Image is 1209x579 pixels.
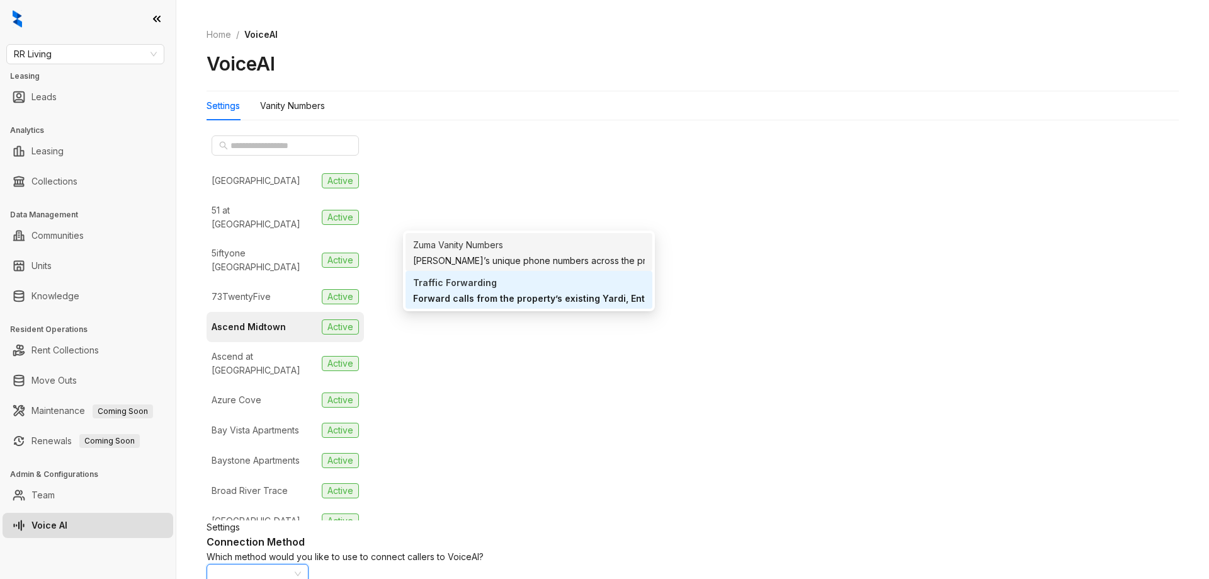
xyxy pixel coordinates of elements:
[93,404,153,418] span: Coming Soon
[207,99,240,113] div: Settings
[413,254,645,268] div: [PERSON_NAME]’s unique phone numbers across the property’s marketing listings, ensuring all incom...
[31,139,64,164] a: Leasing
[212,174,300,188] div: [GEOGRAPHIC_DATA]
[207,52,275,76] h2: VoiceAI
[31,84,57,110] a: Leads
[3,84,173,110] li: Leads
[31,284,79,309] a: Knowledge
[212,204,317,231] div: 51 at [GEOGRAPHIC_DATA]
[219,141,228,150] span: search
[10,324,176,335] h3: Resident Operations
[406,271,652,309] div: Traffic Forwarding
[3,368,173,393] li: Move Outs
[322,393,359,408] span: Active
[260,99,325,113] div: Vanity Numbers
[413,238,503,252] div: Zuma Vanity Numbers
[31,483,55,508] a: Team
[212,290,271,304] div: 73TwentyFive
[212,246,317,274] div: 5iftyone [GEOGRAPHIC_DATA]
[3,513,173,538] li: Voice AI
[31,338,99,363] a: Rent Collections
[3,253,173,278] li: Units
[322,210,359,225] span: Active
[31,513,67,538] a: Voice AI
[10,125,176,136] h3: Analytics
[31,169,77,194] a: Collections
[31,428,140,454] a: RenewalsComing Soon
[204,28,234,42] a: Home
[212,320,286,334] div: Ascend Midtown
[10,71,176,82] h3: Leasing
[236,28,239,42] li: /
[31,368,77,393] a: Move Outs
[207,520,1179,534] div: Settings
[212,350,317,377] div: Ascend at [GEOGRAPHIC_DATA]
[322,253,359,268] span: Active
[406,233,652,271] div: Zuma Vanity Numbers
[212,484,288,498] div: Broad River Trace
[322,423,359,438] span: Active
[212,514,300,528] div: [GEOGRAPHIC_DATA]
[212,423,299,437] div: Bay Vista Apartments
[13,10,22,28] img: logo
[3,223,173,248] li: Communities
[322,483,359,498] span: Active
[212,393,261,407] div: Azure Cove
[10,209,176,221] h3: Data Management
[3,338,173,363] li: Rent Collections
[322,289,359,304] span: Active
[3,169,173,194] li: Collections
[31,253,52,278] a: Units
[322,173,359,188] span: Active
[3,398,173,423] li: Maintenance
[413,276,497,290] div: Traffic Forwarding
[3,428,173,454] li: Renewals
[3,284,173,309] li: Knowledge
[79,434,140,448] span: Coming Soon
[244,29,278,40] span: VoiceAI
[212,454,300,467] div: Baystone Apartments
[3,139,173,164] li: Leasing
[322,356,359,371] span: Active
[207,534,1179,550] div: Connection Method
[322,513,359,529] span: Active
[3,483,173,508] li: Team
[14,45,157,64] span: RR Living
[207,550,1179,564] div: Which method would you like to use to connect callers to VoiceAI?
[322,319,359,335] span: Active
[10,469,176,480] h3: Admin & Configurations
[31,223,84,248] a: Communities
[322,453,359,468] span: Active
[413,292,645,306] div: Forward calls from the property’s existing Yardi, Entrata, or Knock tracking numbers to a Zuma Va...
